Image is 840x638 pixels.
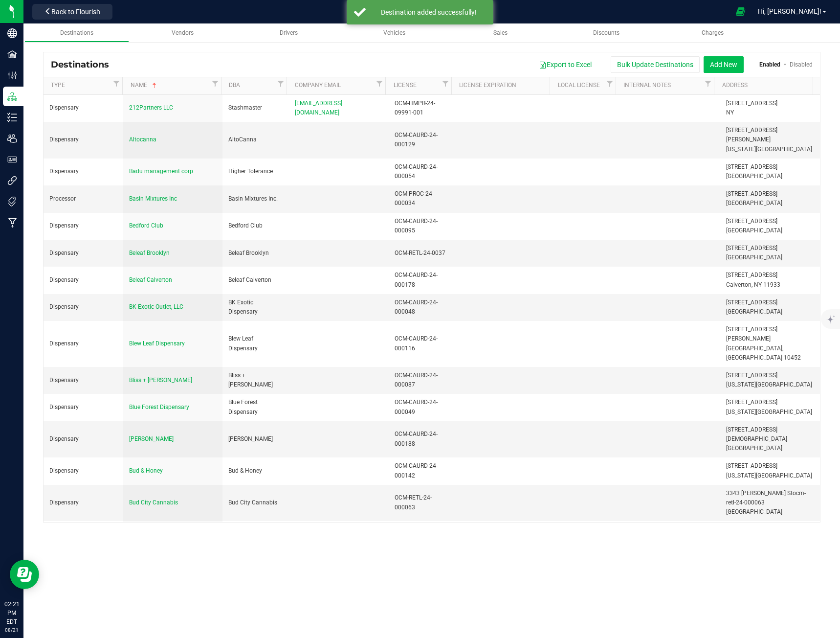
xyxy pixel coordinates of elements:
div: Beleaf Brooklyn [228,249,283,258]
button: Back to Flourish [32,4,112,20]
div: OCM-CAURD-24-000188 [395,430,449,448]
span: Beleaf Brooklyn [129,250,170,256]
button: Export to Excel [532,56,598,73]
div: OCM-CAURD-24-000087 [395,371,449,389]
span: BK Exotic Outlet, LLC [129,303,183,310]
span: Bliss + [PERSON_NAME] [129,377,192,384]
a: Filter [440,77,451,90]
span: 212Partners LLC [129,104,173,111]
div: OCM-CAURD-24-000178 [395,271,449,289]
div: OCM-CAURD-24-000142 [395,461,449,480]
span: [STREET_ADDRESS] [726,372,777,379]
button: Bulk Update Destinations [611,56,700,73]
div: Dispensary [49,249,117,258]
span: [STREET_ADDRESS][PERSON_NAME] [726,326,777,342]
div: Dispensary [49,103,117,113]
span: [STREET_ADDRESS] [726,399,777,406]
div: Dispensary [49,466,117,476]
span: Blue Forest Dispensary [129,404,189,410]
span: Badu management corp [129,168,193,175]
inline-svg: User Roles [7,155,17,164]
inline-svg: Users [7,134,17,143]
iframe: Resource center [10,560,39,589]
span: Bud & Honey [129,467,163,474]
span: [STREET_ADDRESS] [726,299,777,306]
div: Dispensary [49,167,117,176]
a: Enabled [759,61,780,68]
span: [GEOGRAPHIC_DATA] [726,227,782,234]
span: [STREET_ADDRESS][PERSON_NAME] [726,127,777,143]
div: OCM-CAURD-24-000049 [395,398,449,416]
a: License [394,82,440,90]
inline-svg: Facilities [7,49,17,59]
div: [PERSON_NAME] [228,434,283,444]
span: [STREET_ADDRESS] [726,272,777,278]
span: [STREET_ADDRESS] [726,218,777,225]
div: OCM-CAURD-24-000129 [395,131,449,149]
div: Beleaf Calverton [228,275,283,285]
a: Filter [374,77,385,90]
a: Disabled [790,61,813,68]
p: 02:21 PM EDT [4,600,19,626]
div: Blue Forest Dispensary [228,398,283,416]
a: Filter [275,77,287,90]
span: [US_STATE][GEOGRAPHIC_DATA] [726,146,812,153]
span: [PERSON_NAME] [129,435,174,442]
span: Destinations [60,29,93,36]
inline-svg: Manufacturing [7,218,17,228]
span: [STREET_ADDRESS] [726,245,777,251]
div: OCM-PROC-24-000034 [395,189,449,208]
span: Back to Flourish [51,8,100,16]
span: Open Ecommerce Menu [729,2,752,21]
div: OCM-CAURD-24-000054 [395,162,449,181]
span: Beleaf Calverton [129,276,172,283]
a: Name [131,82,209,90]
a: Filter [209,77,221,90]
div: Dispensary [49,302,117,312]
div: Bliss + [PERSON_NAME] [228,371,283,389]
span: [STREET_ADDRESS] [726,100,777,107]
div: Blew Leaf Dispensary [228,334,283,353]
div: BK Exotic Dispensary [228,298,283,317]
span: [US_STATE][GEOGRAPHIC_DATA] [726,472,812,479]
div: Dispensary [49,135,117,144]
span: [STREET_ADDRESS] [726,462,777,469]
span: [GEOGRAPHIC_DATA] [726,508,782,515]
span: Basin Mixtures Inc [129,195,177,202]
div: OCM-CAURD-24-000048 [395,298,449,317]
span: Hi, [PERSON_NAME]! [758,7,821,15]
div: OCM-HMPR-24-09991-001 [395,99,449,117]
div: Dispensary [49,403,117,412]
span: Discounts [593,29,619,36]
span: [US_STATE][GEOGRAPHIC_DATA] [726,381,812,388]
span: [GEOGRAPHIC_DATA] [726,173,782,180]
inline-svg: Configuration [7,70,17,80]
div: Bedford Club [228,221,283,230]
div: Dispensary [49,221,117,230]
span: [GEOGRAPHIC_DATA] [726,445,782,452]
a: Local License [558,82,604,90]
span: [STREET_ADDRESS][DEMOGRAPHIC_DATA] [726,426,787,442]
button: Add New [704,56,744,73]
a: Filter [702,77,714,90]
span: NY [726,109,734,116]
div: Basin Mixtures Inc. [228,194,283,204]
a: Filter [111,77,122,90]
span: [GEOGRAPHIC_DATA] [726,200,782,206]
span: [STREET_ADDRESS] [726,190,777,197]
div: Stashmaster [228,103,283,113]
div: AltoCanna [228,135,283,144]
span: Charges [702,29,724,36]
div: Dispensary [49,498,117,507]
div: Dispensary [49,275,117,285]
span: Sales [493,29,508,36]
div: Dispensary [49,376,117,385]
span: Bedford Club [129,222,163,229]
span: Vehicles [383,29,405,36]
span: Blew Leaf Dispensary [129,340,185,347]
a: Address [722,82,809,90]
span: Altocanna [129,136,156,143]
a: License Expiration [459,82,546,90]
div: OCM-RETL-24-000063 [395,493,449,512]
div: Processor [49,194,117,204]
